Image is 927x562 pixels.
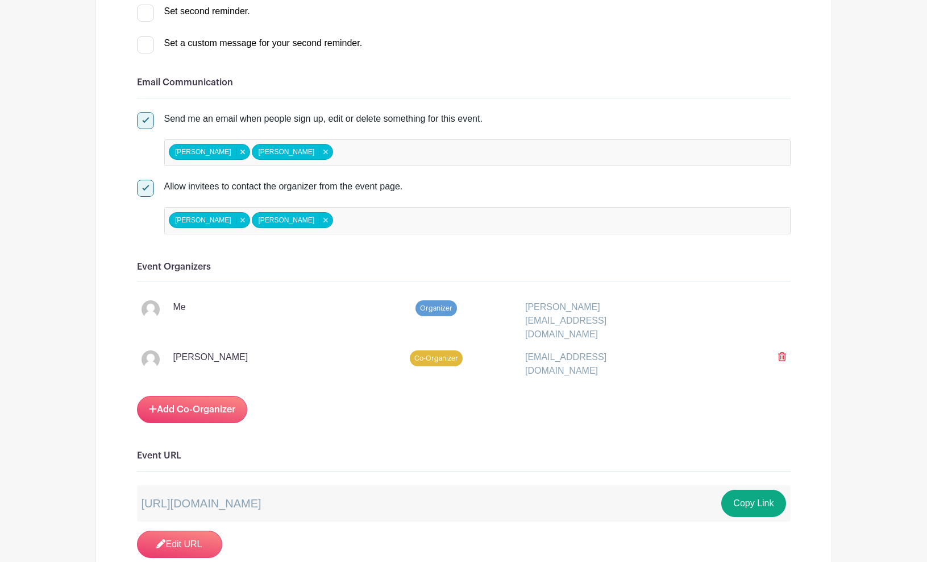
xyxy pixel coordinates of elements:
div: [PERSON_NAME] [252,144,333,160]
div: [EMAIL_ADDRESS][DOMAIN_NAME] [518,350,683,378]
input: false [335,144,436,161]
span: Co-Organizer [410,350,463,366]
a: Edit URL [137,531,222,558]
h6: Event Organizers [137,262,791,272]
div: [PERSON_NAME] [252,212,333,228]
a: Set second reminder. [137,6,250,16]
button: Copy Link [721,490,785,517]
div: Set second reminder. [164,5,250,18]
div: [PERSON_NAME] [169,212,250,228]
button: Remove item: '167253' [236,216,249,224]
div: [PERSON_NAME][EMAIL_ADDRESS][DOMAIN_NAME] [518,300,683,341]
p: [URL][DOMAIN_NAME] [142,495,261,512]
button: Remove item: '167251' [319,216,332,224]
button: Remove item: '167253' [236,148,249,156]
button: Remove item: '167251' [319,148,332,156]
p: [PERSON_NAME] [173,350,248,364]
img: default-ce2991bfa6775e67f084385cd625a349d9dcbb7a52a09fb2fda1e96e2d18dcdb.png [142,300,160,319]
div: Set a custom message for your second reminder. [164,36,363,50]
a: Add Co-Organizer [137,396,247,423]
span: Organizer [415,300,457,316]
p: Me [173,300,186,314]
div: Send me an email when people sign up, edit or delete something for this event. [164,112,791,126]
img: default-ce2991bfa6775e67f084385cd625a349d9dcbb7a52a09fb2fda1e96e2d18dcdb.png [142,350,160,369]
div: [PERSON_NAME] [169,144,250,160]
h6: Event URL [137,451,791,461]
a: Set a custom message for your second reminder. [137,38,363,48]
input: false [335,212,436,229]
div: Allow invitees to contact the organizer from the event page. [164,180,791,193]
h6: Email Communication [137,77,791,88]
